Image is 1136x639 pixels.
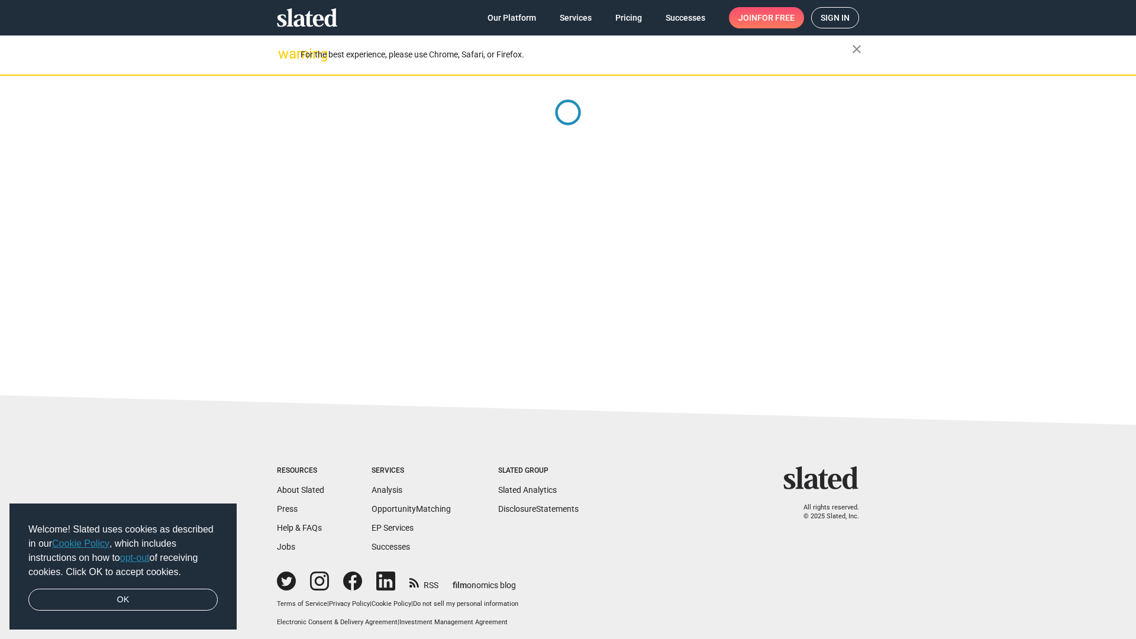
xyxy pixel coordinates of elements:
[498,466,579,476] div: Slated Group
[757,7,795,28] span: for free
[327,600,329,608] span: |
[791,504,859,521] p: All rights reserved. © 2025 Slated, Inc.
[398,618,399,626] span: |
[277,600,327,608] a: Terms of Service
[666,7,705,28] span: Successes
[372,466,451,476] div: Services
[370,600,372,608] span: |
[28,522,218,579] span: Welcome! Slated uses cookies as described in our , which includes instructions on how to of recei...
[278,47,292,61] mat-icon: warning
[498,504,579,514] a: DisclosureStatements
[277,542,295,551] a: Jobs
[453,570,516,591] a: filmonomics blog
[301,47,852,63] div: For the best experience, please use Chrome, Safari, or Firefox.
[329,600,370,608] a: Privacy Policy
[738,7,795,28] span: Join
[413,600,518,609] button: Do not sell my personal information
[372,523,414,532] a: EP Services
[656,7,715,28] a: Successes
[606,7,651,28] a: Pricing
[409,573,438,591] a: RSS
[372,504,451,514] a: OpportunityMatching
[821,8,850,28] span: Sign in
[550,7,601,28] a: Services
[850,42,864,56] mat-icon: close
[615,7,642,28] span: Pricing
[488,7,536,28] span: Our Platform
[560,7,592,28] span: Services
[811,7,859,28] a: Sign in
[277,523,322,532] a: Help & FAQs
[28,589,218,611] a: dismiss cookie message
[498,485,557,495] a: Slated Analytics
[372,600,411,608] a: Cookie Policy
[729,7,804,28] a: Joinfor free
[277,485,324,495] a: About Slated
[372,542,410,551] a: Successes
[120,553,150,563] a: opt-out
[52,538,109,548] a: Cookie Policy
[277,504,298,514] a: Press
[372,485,402,495] a: Analysis
[453,580,467,590] span: film
[478,7,546,28] a: Our Platform
[277,618,398,626] a: Electronic Consent & Delivery Agreement
[9,504,237,630] div: cookieconsent
[277,466,324,476] div: Resources
[411,600,413,608] span: |
[399,618,508,626] a: Investment Management Agreement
